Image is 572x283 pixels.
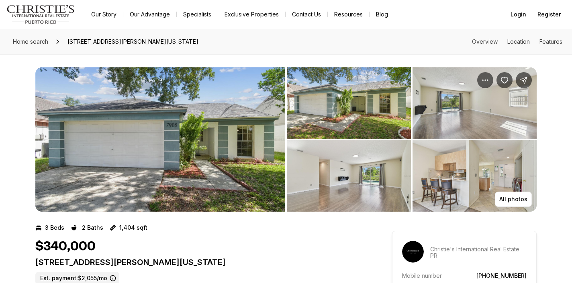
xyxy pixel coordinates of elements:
[177,9,218,20] a: Specialists
[477,72,493,88] button: Property options
[506,6,531,22] button: Login
[495,192,532,207] button: All photos
[499,196,527,202] p: All photos
[64,35,202,48] span: [STREET_ADDRESS][PERSON_NAME][US_STATE]
[413,67,537,139] button: View image gallery
[286,9,327,20] button: Contact Us
[511,11,526,18] span: Login
[82,224,103,231] p: 2 Baths
[472,38,562,45] nav: Page section menu
[6,5,75,24] img: logo
[35,257,363,267] p: [STREET_ADDRESS][PERSON_NAME][US_STATE]
[119,224,147,231] p: 1,404 sqft
[430,246,527,259] p: Christie's International Real Estate PR
[516,72,532,88] button: Share Property: 7908 GEORGE WASHINGTON LN
[370,9,394,20] a: Blog
[539,38,562,45] a: Skip to: Features
[533,6,566,22] button: Register
[496,72,513,88] button: Save Property: 7908 GEORGE WASHINGTON LN
[287,67,411,139] button: View image gallery
[402,272,442,279] p: Mobile number
[35,67,285,212] button: View image gallery
[472,38,498,45] a: Skip to: Overview
[35,239,96,254] h1: $340,000
[507,38,530,45] a: Skip to: Location
[85,9,123,20] a: Our Story
[35,67,285,212] li: 1 of 9
[287,140,411,212] button: View image gallery
[35,67,537,212] div: Listing Photos
[13,38,48,45] span: Home search
[413,140,537,212] button: View image gallery
[218,9,285,20] a: Exclusive Properties
[476,272,527,279] a: [PHONE_NUMBER]
[123,9,176,20] a: Our Advantage
[537,11,561,18] span: Register
[45,224,64,231] p: 3 Beds
[287,67,537,212] li: 2 of 9
[10,35,51,48] a: Home search
[328,9,369,20] a: Resources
